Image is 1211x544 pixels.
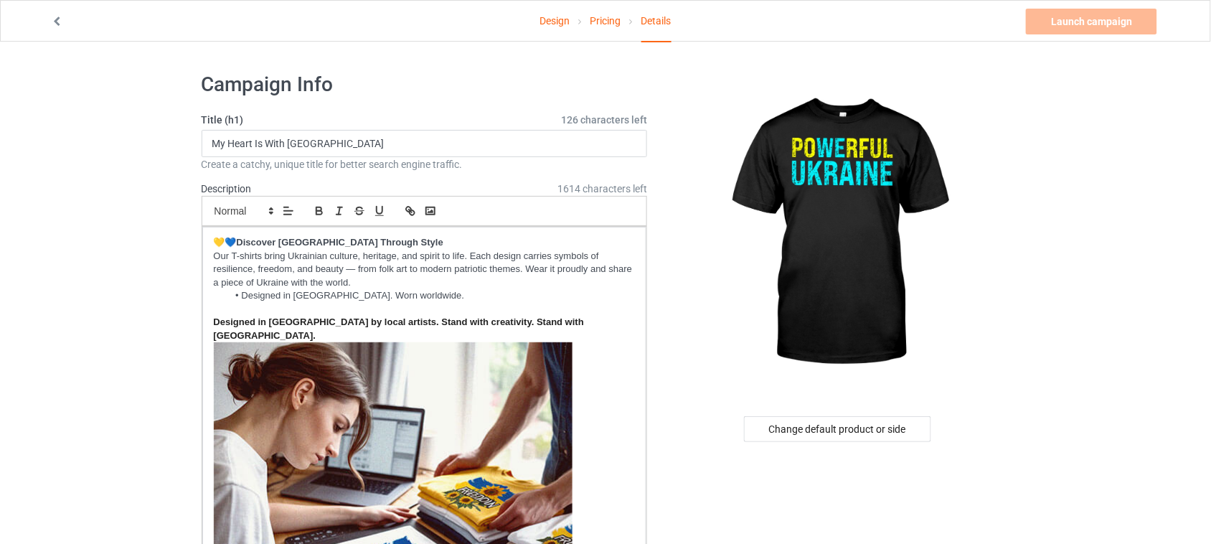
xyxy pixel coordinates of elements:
[202,157,648,172] div: Create a catchy, unique title for better search engine traffic.
[561,113,647,127] span: 126 characters left
[590,1,621,41] a: Pricing
[227,289,635,302] li: Designed in [GEOGRAPHIC_DATA]. Worn worldwide.
[202,72,648,98] h1: Campaign Info
[214,250,636,290] p: Our T-shirts bring Ukrainian culture, heritage, and spirit to life. Each design carries symbols o...
[214,236,636,250] p: 💛💙
[744,416,931,442] div: Change default product or side
[202,113,648,127] label: Title (h1)
[557,182,647,196] span: 1614 characters left
[539,1,570,41] a: Design
[641,1,672,42] div: Details
[214,316,587,341] strong: Designed in [GEOGRAPHIC_DATA] by local artists. Stand with creativity. Stand with [GEOGRAPHIC_DATA].
[237,237,443,248] strong: Discover [GEOGRAPHIC_DATA] Through Style
[202,183,252,194] label: Description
